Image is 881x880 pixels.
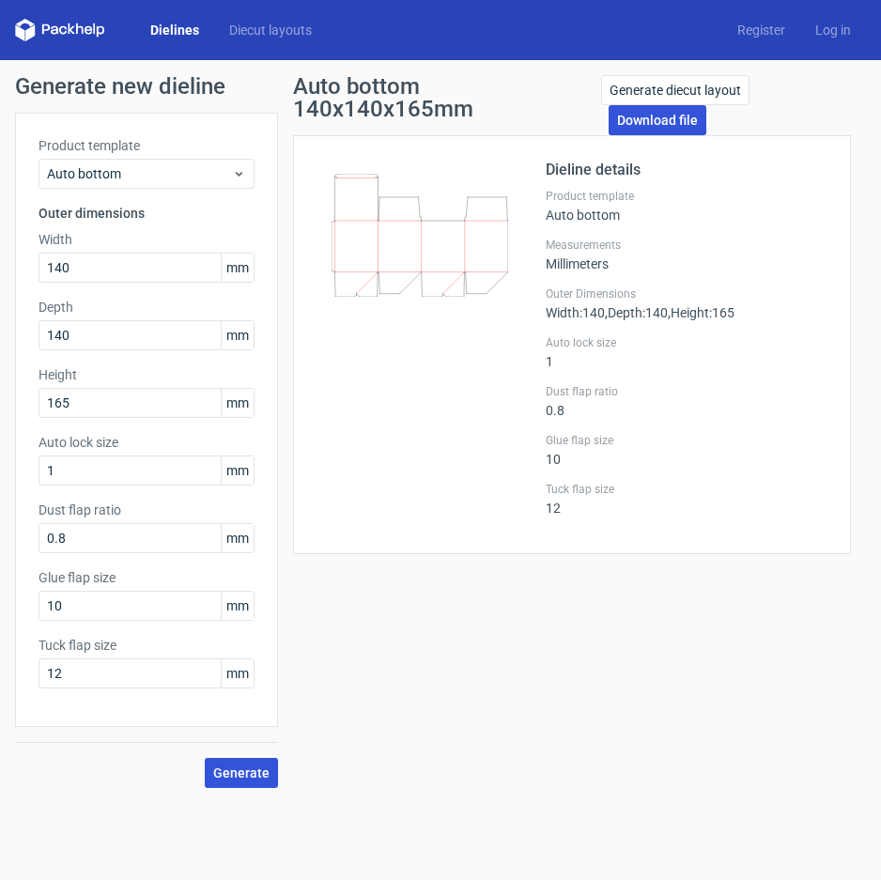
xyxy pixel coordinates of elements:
label: Dust flap ratio [39,501,255,519]
span: mm [221,592,254,620]
span: mm [221,456,254,485]
span: Width : 140 [546,305,605,320]
a: Generate diecut layout [601,75,750,105]
label: Product template [39,136,255,155]
label: Glue flap size [546,433,827,448]
h2: Dieline details [546,159,827,181]
h1: Auto bottom 140x140x165mm [293,75,601,120]
label: Height [39,365,255,384]
span: , Height : 165 [668,305,734,320]
span: Auto bottom [47,164,232,183]
span: mm [221,659,254,687]
span: mm [221,321,254,349]
h3: Outer dimensions [39,204,255,223]
div: 10 [546,433,827,467]
label: Glue flap size [39,568,255,587]
div: 1 [546,335,827,369]
label: Product template [546,189,827,204]
div: Millimeters [546,238,827,271]
a: Dielines [135,21,214,39]
label: Tuck flap size [39,636,255,655]
label: Depth [39,298,255,316]
label: Dust flap ratio [546,384,827,399]
button: Generate [205,758,278,788]
a: Download file [609,105,706,135]
div: Auto bottom [546,189,827,223]
span: mm [221,524,254,552]
span: mm [221,254,254,282]
div: 0.8 [546,384,827,418]
a: Log in [800,21,866,39]
h1: Generate new dieline [15,75,866,98]
label: Width [39,230,255,249]
label: Outer Dimensions [546,286,827,301]
a: Diecut layouts [214,21,327,39]
a: Register [722,21,800,39]
label: Auto lock size [546,335,827,350]
div: 12 [546,482,827,516]
label: Measurements [546,238,827,253]
span: Generate [213,766,270,780]
label: Tuck flap size [546,482,827,497]
span: , Depth : 140 [605,305,668,320]
span: mm [221,389,254,417]
label: Auto lock size [39,433,255,452]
